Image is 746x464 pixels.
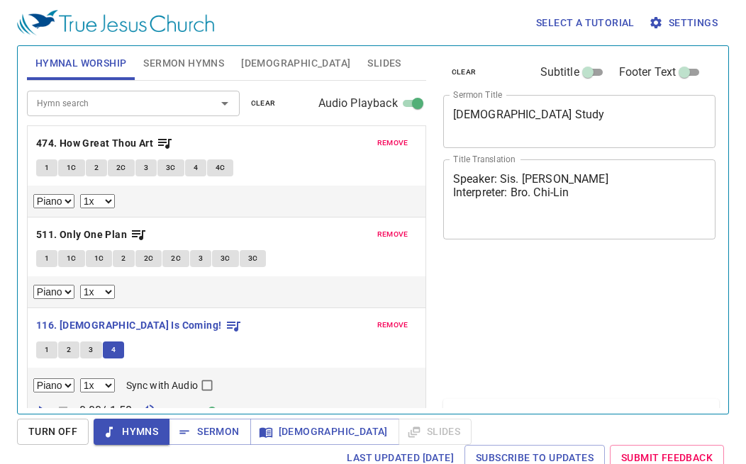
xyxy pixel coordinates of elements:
button: Select a tutorial [530,10,640,36]
span: 2C [116,162,126,174]
span: Footer Text [619,64,677,81]
span: 3 [89,344,93,356]
span: Settings [652,14,718,32]
span: Hymnal Worship [35,55,127,72]
span: Subtitle [540,64,579,81]
span: 3 [199,252,203,265]
b: 511. Only One Plan [36,226,127,244]
span: 1 [45,162,49,174]
button: remove [369,135,417,152]
span: 2C [171,252,181,265]
button: 1 [36,341,57,358]
span: 4 [194,162,198,174]
button: 3C [240,250,267,267]
select: Playback Rate [80,285,115,299]
button: 4C [207,159,234,176]
button: 2 [86,159,107,176]
button: 1C [86,250,113,267]
button: clear [243,95,284,112]
div: Sermon Lineup(11) [443,399,720,461]
b: 116. [DEMOGRAPHIC_DATA] Is Coming! [36,317,222,334]
span: clear [251,97,276,110]
span: 3C [221,252,230,265]
span: 2C [144,252,154,265]
span: 2 [121,252,126,265]
select: Select Track [33,378,74,392]
span: Hymns [105,423,158,441]
span: 4C [216,162,226,174]
button: 2C [162,250,189,267]
span: 4 [111,344,116,356]
button: 4 [103,341,124,358]
span: 1 [45,344,49,356]
span: remove [377,319,408,332]
span: 3 [144,162,148,174]
span: 2 [94,162,99,174]
button: 3 [190,250,211,267]
span: Select a tutorial [536,14,635,32]
select: Select Track [33,194,74,208]
button: 3C [157,159,184,176]
button: remove [369,226,417,243]
span: 3C [248,252,258,265]
span: clear [452,66,477,79]
span: [DEMOGRAPHIC_DATA] [262,423,388,441]
button: 116. [DEMOGRAPHIC_DATA] Is Coming! [36,317,242,334]
select: Playback Rate [80,194,115,208]
button: 474. How Great Thou Art [36,135,174,152]
span: Turn Off [28,423,77,441]
span: 1 [45,252,49,265]
button: Turn Off [17,419,89,445]
span: remove [377,137,408,149]
button: 2C [135,250,162,267]
button: [DEMOGRAPHIC_DATA] [250,419,399,445]
button: 2 [58,341,79,358]
button: 2 [113,250,134,267]
button: 3 [135,159,157,176]
span: 2 [67,344,71,356]
button: 3 [80,341,101,358]
select: Playback Rate [80,378,115,392]
span: Sync with Audio [126,378,198,393]
iframe: from-child [438,254,663,394]
span: 1C [94,252,104,265]
button: clear [443,64,485,81]
p: 0:00 / 1:58 [74,402,138,419]
span: Slides [367,55,401,72]
b: 474. How Great Thou Art [36,135,153,152]
button: 4 [185,159,206,176]
button: remove [369,317,417,334]
button: 1 [36,159,57,176]
span: 3C [166,162,176,174]
span: 1C [67,252,77,265]
span: Audio Playback [318,95,398,112]
button: 1C [58,250,85,267]
select: Select Track [33,285,74,299]
button: Sermon [169,419,250,445]
button: 2C [108,159,135,176]
span: [DEMOGRAPHIC_DATA] [241,55,350,72]
textarea: Speaker: Sis. [PERSON_NAME] Interpreter: Bro. Chi-Lin [453,172,706,226]
button: 511. Only One Plan [36,226,147,244]
span: Sermon [180,423,239,441]
button: Hymns [94,419,169,445]
textarea: [DEMOGRAPHIC_DATA] Study [453,108,706,135]
img: True Jesus Church [17,10,214,35]
button: Open [215,94,235,113]
button: 1C [58,159,85,176]
span: Sermon Hymns [143,55,224,72]
span: 1C [67,162,77,174]
button: Settings [646,10,723,36]
button: 1 [36,250,57,267]
span: remove [377,228,408,241]
button: 3C [212,250,239,267]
